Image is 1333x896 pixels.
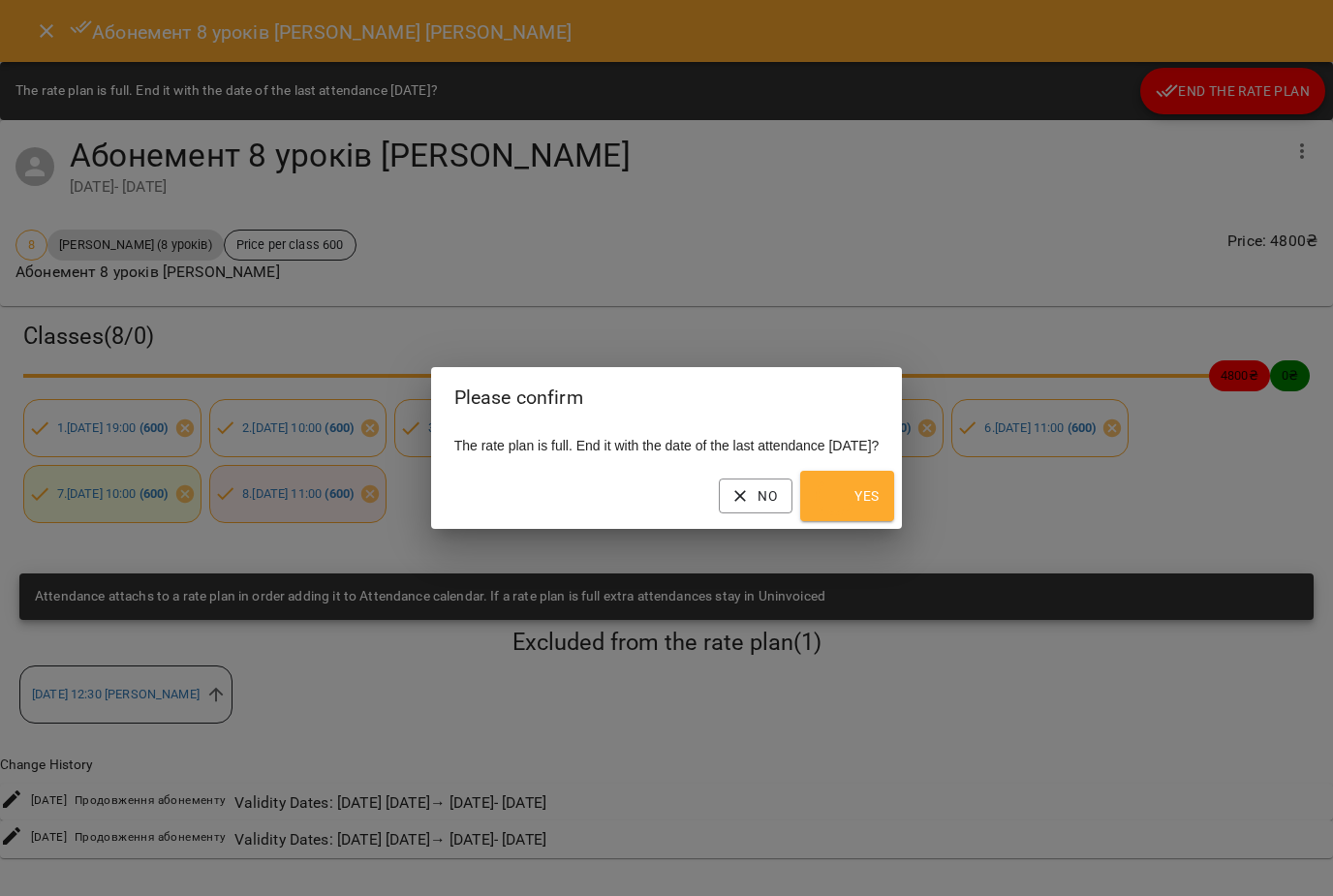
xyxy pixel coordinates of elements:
button: Yes [800,471,894,521]
button: No [719,479,792,513]
span: No [734,484,777,508]
span: Yes [816,477,879,515]
h2: Please confirm [454,383,880,413]
div: The rate plan is full. End it with the date of the last attendance [DATE]? [431,428,903,463]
